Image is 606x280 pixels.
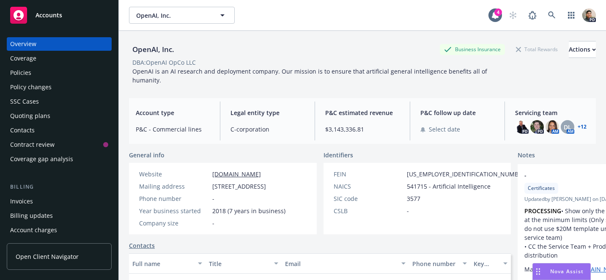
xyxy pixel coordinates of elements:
[139,206,209,215] div: Year business started
[139,182,209,191] div: Mailing address
[532,263,591,280] button: Nova Assist
[139,219,209,228] div: Company size
[285,259,396,268] div: Email
[533,264,543,280] div: Drag to move
[10,37,36,51] div: Overview
[212,170,261,178] a: [DOMAIN_NAME]
[325,125,399,134] span: $3,143,336.81
[407,194,420,203] span: 3577
[129,241,155,250] a: Contacts
[578,124,587,129] a: +12
[10,152,73,166] div: Coverage gap analysis
[139,194,209,203] div: Phone number
[282,253,409,274] button: Email
[474,259,498,268] div: Key contact
[7,223,112,237] a: Account charges
[518,151,535,161] span: Notes
[10,66,31,80] div: Policies
[407,182,491,191] span: 541715 - Artificial Intelligence
[7,3,112,27] a: Accounts
[569,41,596,58] button: Actions
[505,7,521,24] a: Start snowing
[582,8,596,22] img: photo
[132,58,196,67] div: DBA: OpenAI OpCo LLC
[10,138,55,151] div: Contract review
[334,206,403,215] div: CSLB
[230,125,304,134] span: C-corporation
[412,259,457,268] div: Phone number
[563,7,580,24] a: Switch app
[515,120,529,134] img: photo
[10,109,50,123] div: Quoting plans
[569,41,596,58] div: Actions
[7,209,112,222] a: Billing updates
[550,268,584,275] span: Nova Assist
[136,108,210,117] span: Account type
[16,252,79,261] span: Open Client Navigator
[334,182,403,191] div: NAICS
[528,184,555,192] span: Certificates
[7,52,112,65] a: Coverage
[139,170,209,178] div: Website
[564,123,571,132] span: DL
[494,8,502,16] div: 4
[10,209,53,222] div: Billing updates
[7,66,112,80] a: Policies
[212,206,285,215] span: 2018 (7 years in business)
[543,7,560,24] a: Search
[409,253,470,274] button: Phone number
[136,11,209,20] span: OpenAI, Inc.
[212,194,214,203] span: -
[324,151,353,159] span: Identifiers
[7,95,112,108] a: SSC Cases
[10,223,57,237] div: Account charges
[407,206,409,215] span: -
[129,44,178,55] div: OpenAI, Inc.
[515,108,589,117] span: Servicing team
[7,37,112,51] a: Overview
[230,108,304,117] span: Legal entity type
[10,195,33,208] div: Invoices
[470,253,511,274] button: Key contact
[7,80,112,94] a: Policy changes
[10,80,52,94] div: Policy changes
[334,194,403,203] div: SIC code
[334,170,403,178] div: FEIN
[7,109,112,123] a: Quoting plans
[129,7,235,24] button: OpenAI, Inc.
[512,44,562,55] div: Total Rewards
[10,52,36,65] div: Coverage
[129,253,206,274] button: Full name
[7,195,112,208] a: Invoices
[129,151,165,159] span: General info
[407,170,528,178] span: [US_EMPLOYER_IDENTIFICATION_NUMBER]
[132,259,193,268] div: Full name
[420,108,494,117] span: P&C follow up date
[530,120,544,134] img: photo
[212,219,214,228] span: -
[7,124,112,137] a: Contacts
[7,138,112,151] a: Contract review
[7,152,112,166] a: Coverage gap analysis
[429,125,460,134] span: Select date
[524,207,561,215] strong: PROCESSING
[10,124,35,137] div: Contacts
[212,182,266,191] span: [STREET_ADDRESS]
[325,108,399,117] span: P&C estimated revenue
[36,12,62,19] span: Accounts
[546,120,559,134] img: photo
[524,7,541,24] a: Report a Bug
[132,67,489,84] span: OpenAI is an AI research and deployment company. Our mission is to ensure that artificial general...
[10,95,39,108] div: SSC Cases
[7,183,112,191] div: Billing
[440,44,505,55] div: Business Insurance
[136,125,210,134] span: P&C - Commercial lines
[209,259,269,268] div: Title
[206,253,282,274] button: Title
